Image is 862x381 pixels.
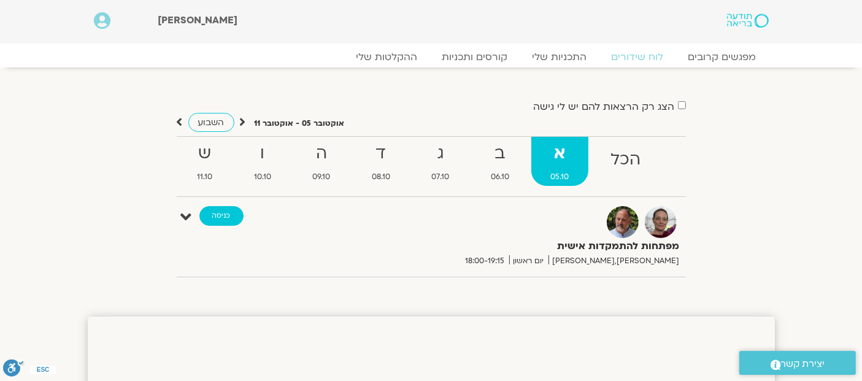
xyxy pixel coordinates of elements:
a: לוח שידורים [599,51,676,63]
strong: ש [178,140,233,167]
a: ב06.10 [471,137,529,186]
strong: הכל [591,146,660,174]
span: 07.10 [412,171,469,183]
strong: ד [352,140,410,167]
span: 08.10 [352,171,410,183]
a: התכניות שלי [520,51,599,63]
strong: מפתחות להתמקדות אישית [379,238,680,255]
a: הכל [591,137,660,186]
a: כניסה [199,206,244,226]
strong: ו [234,140,291,167]
span: 10.10 [234,171,291,183]
span: יצירת קשר [781,356,825,372]
span: השבוע [198,117,225,128]
a: ד08.10 [352,137,410,186]
strong: ה [293,140,350,167]
nav: Menu [94,51,769,63]
span: 18:00-19:15 [461,255,509,267]
span: 06.10 [471,171,529,183]
a: מפגשים קרובים [676,51,769,63]
span: 11.10 [178,171,233,183]
label: הצג רק הרצאות להם יש לי גישה [534,101,675,112]
strong: א [531,140,589,167]
a: ו10.10 [234,137,291,186]
a: ג07.10 [412,137,469,186]
a: השבוע [188,113,234,132]
a: ההקלטות שלי [344,51,430,63]
p: אוקטובר 05 - אוקטובר 11 [255,117,345,130]
span: [PERSON_NAME],[PERSON_NAME] [548,255,680,267]
span: 05.10 [531,171,589,183]
span: 09.10 [293,171,350,183]
strong: ב [471,140,529,167]
strong: ג [412,140,469,167]
a: ש11.10 [178,137,233,186]
span: יום ראשון [509,255,548,267]
a: א05.10 [531,137,589,186]
a: קורסים ותכניות [430,51,520,63]
a: יצירת קשר [739,351,856,375]
a: ה09.10 [293,137,350,186]
span: [PERSON_NAME] [158,13,237,27]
